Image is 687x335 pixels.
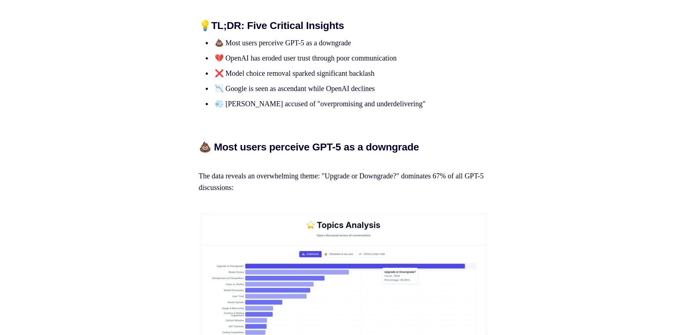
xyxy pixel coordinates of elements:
[213,52,478,64] li: 💔 OpenAI has eroded user trust through poor communication
[213,83,478,94] li: 📉 Google is seen as ascendant while OpenAI declines
[213,98,478,109] li: 💨 [PERSON_NAME] accused of "overpromising and underdelivering"
[213,67,478,79] li: ❌ Model choice removal sparked significant backlash
[199,20,489,32] h2: TL;DR: Five Critical Insights
[199,158,489,193] p: The data reveals an overwhelming theme: "Upgrade or Downgrade?" dominates 67% of all GPT-5 discus...
[199,20,211,31] strong: 💡
[213,37,478,49] li: 💩 Most users perceive GPT-5 as a downgrade
[199,130,489,153] h2: 💩 Most users perceive GPT-5 as a downgrade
